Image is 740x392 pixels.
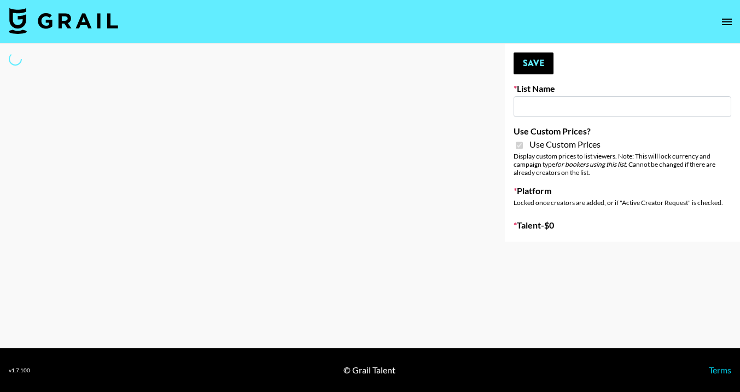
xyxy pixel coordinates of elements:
img: Grail Talent [9,8,118,34]
div: © Grail Talent [343,365,395,376]
a: Terms [709,365,731,375]
label: Talent - $ 0 [514,220,731,231]
span: Use Custom Prices [529,139,601,150]
label: Use Custom Prices? [514,126,731,137]
div: v 1.7.100 [9,367,30,374]
div: Locked once creators are added, or if "Active Creator Request" is checked. [514,198,731,207]
button: Save [514,52,553,74]
label: Platform [514,185,731,196]
button: open drawer [716,11,738,33]
em: for bookers using this list [555,160,626,168]
label: List Name [514,83,731,94]
div: Display custom prices to list viewers. Note: This will lock currency and campaign type . Cannot b... [514,152,731,177]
